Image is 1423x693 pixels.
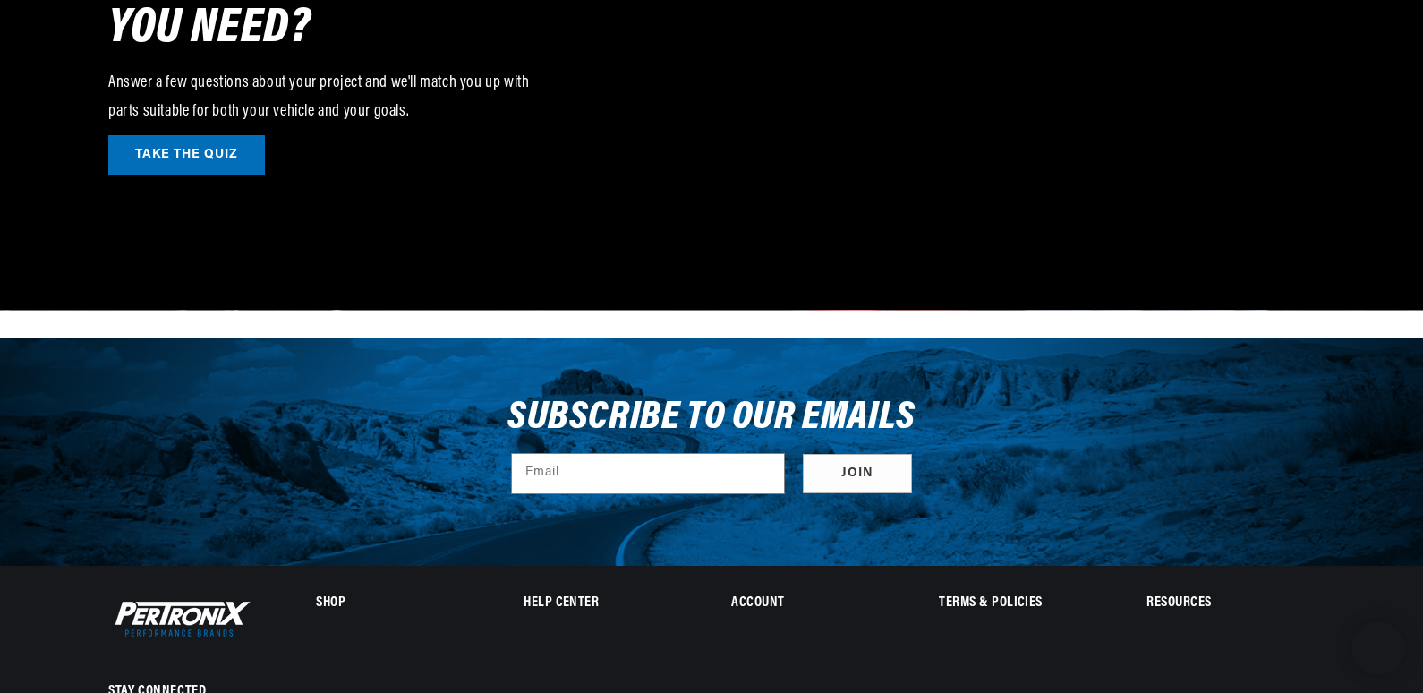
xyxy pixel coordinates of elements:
[507,401,916,435] h3: Subscribe to our emails
[524,597,691,610] summary: Help Center
[512,454,784,493] input: Email
[108,135,265,175] a: TAKE THE QUIZ
[316,597,483,610] summary: Shop
[803,454,912,494] button: Subscribe
[939,597,1106,610] summary: Terms & policies
[731,597,899,610] summary: Account
[108,75,529,120] span: Answer a few questions about your project and we'll match you up with parts suitable for both you...
[1146,597,1314,610] summary: Resources
[108,597,251,640] img: Pertronix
